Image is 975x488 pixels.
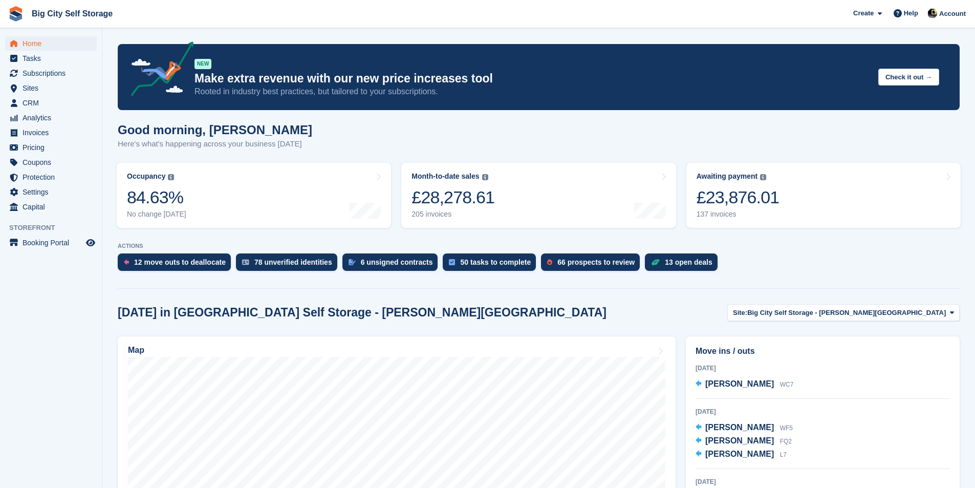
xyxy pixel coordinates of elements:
[168,174,174,180] img: icon-info-grey-7440780725fd019a000dd9b08b2336e03edf1995a4989e88bcd33f0948082b44.svg
[696,435,792,448] a: [PERSON_NAME] FQ2
[696,477,950,486] div: [DATE]
[23,170,84,184] span: Protection
[342,253,443,276] a: 6 unsigned contracts
[780,425,793,432] span: WF5
[878,69,939,86] button: Check it out →
[760,174,766,180] img: icon-info-grey-7440780725fd019a000dd9b08b2336e03edf1995a4989e88bcd33f0948082b44.svg
[541,253,645,276] a: 66 prospects to review
[5,36,97,51] a: menu
[122,41,194,100] img: price-adjustments-announcement-icon-8257ccfd72463d97f412b2fc003d46551f7dbcb40ab6d574587a9cd5c0d94...
[547,259,552,265] img: prospect-51fa495bee0391a8d652442698ab0144808aea92771e9ea1ae160a38d050c398.svg
[5,200,97,214] a: menu
[23,155,84,169] span: Coupons
[118,123,312,137] h1: Good morning, [PERSON_NAME]
[194,59,211,69] div: NEW
[5,96,97,110] a: menu
[127,210,186,219] div: No change [DATE]
[557,258,635,266] div: 66 prospects to review
[28,5,117,22] a: Big City Self Storage
[696,378,793,391] a: [PERSON_NAME] WC7
[84,237,97,249] a: Preview store
[904,8,918,18] span: Help
[5,81,97,95] a: menu
[449,259,455,265] img: task-75834270c22a3079a89374b754ae025e5fb1db73e45f91037f5363f120a921f8.svg
[23,140,84,155] span: Pricing
[5,236,97,250] a: menu
[697,187,779,208] div: £23,876.01
[686,163,961,228] a: Awaiting payment £23,876.01 137 invoices
[127,172,165,181] div: Occupancy
[5,66,97,80] a: menu
[117,163,391,228] a: Occupancy 84.63% No change [DATE]
[5,170,97,184] a: menu
[460,258,531,266] div: 50 tasks to complete
[23,81,84,95] span: Sites
[236,253,342,276] a: 78 unverified identities
[853,8,874,18] span: Create
[5,51,97,66] a: menu
[5,140,97,155] a: menu
[23,200,84,214] span: Capital
[23,125,84,140] span: Invoices
[361,258,433,266] div: 6 unsigned contracts
[411,210,494,219] div: 205 invoices
[443,253,541,276] a: 50 tasks to complete
[9,223,102,233] span: Storefront
[651,259,660,266] img: deal-1b604bf984904fb50ccaf53a9ad4b4a5d6e5aea283cecdc64d6e3604feb123c2.svg
[124,259,129,265] img: move_outs_to_deallocate_icon-f764333ba52eb49d3ac5e1228854f67142a1ed5810a6f6cc68b1a99e826820c5.svg
[705,450,774,458] span: [PERSON_NAME]
[349,259,356,265] img: contract_signature_icon-13c848040528278c33f63329250d36e43548de30e8caae1d1a13099fd9432cc5.svg
[705,436,774,445] span: [PERSON_NAME]
[5,185,97,199] a: menu
[254,258,332,266] div: 78 unverified identities
[23,36,84,51] span: Home
[23,111,84,125] span: Analytics
[401,163,676,228] a: Month-to-date sales £28,278.61 205 invoices
[705,379,774,388] span: [PERSON_NAME]
[23,185,84,199] span: Settings
[696,345,950,357] h2: Move ins / outs
[118,243,960,249] p: ACTIONS
[23,51,84,66] span: Tasks
[5,155,97,169] a: menu
[5,111,97,125] a: menu
[118,138,312,150] p: Here's what's happening across your business [DATE]
[118,306,606,320] h2: [DATE] in [GEOGRAPHIC_DATA] Self Storage - [PERSON_NAME][GEOGRAPHIC_DATA]
[411,172,479,181] div: Month-to-date sales
[23,96,84,110] span: CRM
[697,172,758,181] div: Awaiting payment
[242,259,249,265] img: verify_identity-adf6edd0f0f0b5bbfe63781bf79b02c33cf7c696d77639b501bdc392416b5a36.svg
[696,448,787,461] a: [PERSON_NAME] L7
[118,253,236,276] a: 12 move outs to deallocate
[411,187,494,208] div: £28,278.61
[747,308,946,318] span: Big City Self Storage - [PERSON_NAME][GEOGRAPHIC_DATA]
[705,423,774,432] span: [PERSON_NAME]
[939,9,966,19] span: Account
[5,125,97,140] a: menu
[727,304,960,321] button: Site: Big City Self Storage - [PERSON_NAME][GEOGRAPHIC_DATA]
[645,253,723,276] a: 13 open deals
[23,236,84,250] span: Booking Portal
[780,451,787,458] span: L7
[697,210,779,219] div: 137 invoices
[127,187,186,208] div: 84.63%
[780,438,792,445] span: FQ2
[696,407,950,416] div: [DATE]
[134,258,226,266] div: 12 move outs to deallocate
[8,6,24,22] img: stora-icon-8386f47178a22dfd0bd8f6a31ec36ba5ce8667c1dd55bd0f319d3a0aa187defe.svg
[696,421,793,435] a: [PERSON_NAME] WF5
[194,71,870,86] p: Make extra revenue with our new price increases tool
[128,346,144,355] h2: Map
[23,66,84,80] span: Subscriptions
[194,86,870,97] p: Rooted in industry best practices, but tailored to your subscriptions.
[780,381,794,388] span: WC7
[665,258,712,266] div: 13 open deals
[927,8,938,18] img: Patrick Nevin
[733,308,747,318] span: Site:
[482,174,488,180] img: icon-info-grey-7440780725fd019a000dd9b08b2336e03edf1995a4989e88bcd33f0948082b44.svg
[696,364,950,373] div: [DATE]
